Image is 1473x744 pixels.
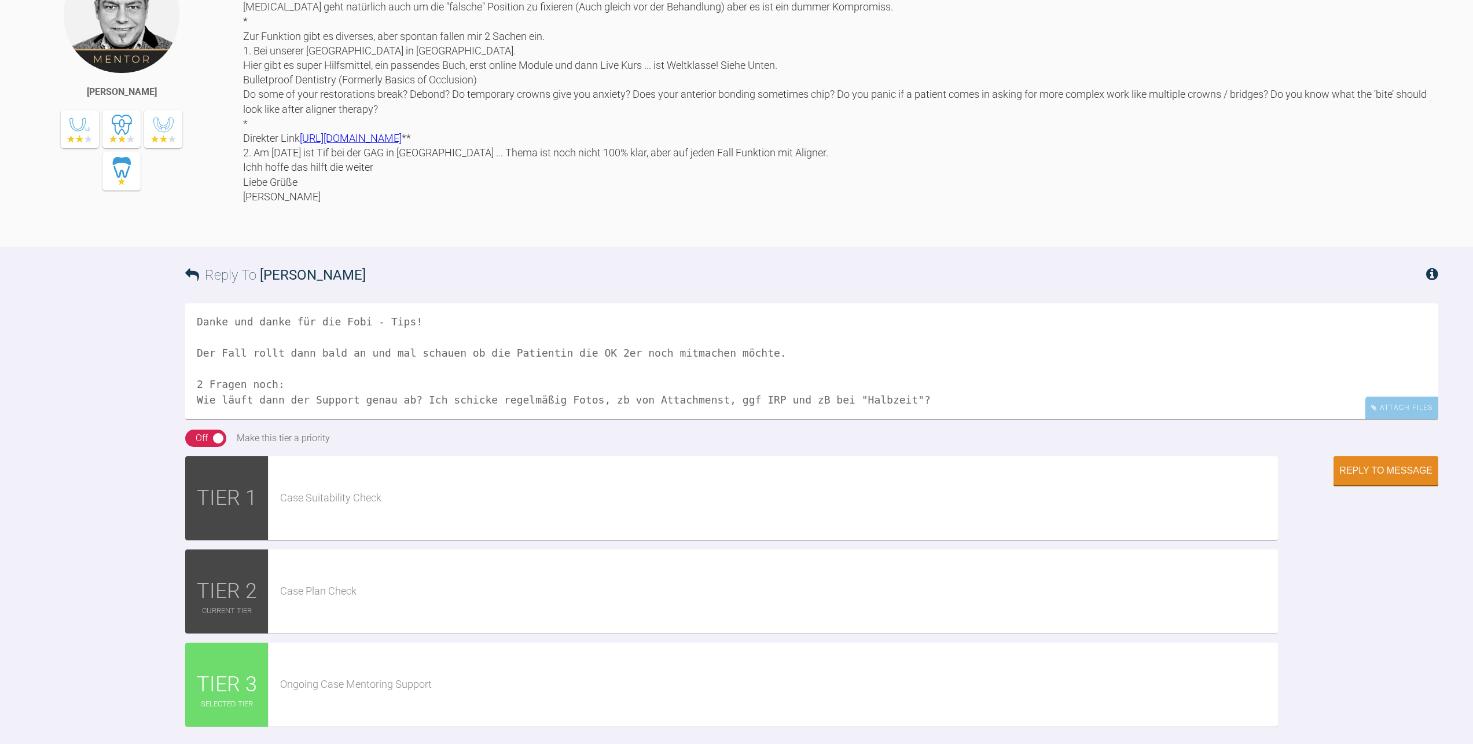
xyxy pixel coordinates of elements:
[300,132,402,144] a: [URL][DOMAIN_NAME]
[1334,456,1438,485] button: Reply to Message
[185,303,1438,419] textarea: Danke und danke für die Fobi - Tips! Der Fall rollt dann bald an und mal schauen ob die Patientin...
[185,264,366,286] h3: Reply To
[280,490,1278,507] div: Case Suitability Check
[260,267,366,283] span: [PERSON_NAME]
[197,575,257,609] span: TIER 2
[1339,466,1432,476] div: Reply to Message
[280,583,1278,600] div: Case Plan Check
[1365,397,1438,419] div: Attach Files
[280,676,1278,693] div: Ongoing Case Mentoring Support
[237,431,330,446] div: Make this tier a priority
[197,482,257,515] span: TIER 1
[87,85,157,100] div: [PERSON_NAME]
[196,431,208,446] div: Off
[197,668,257,702] span: TIER 3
